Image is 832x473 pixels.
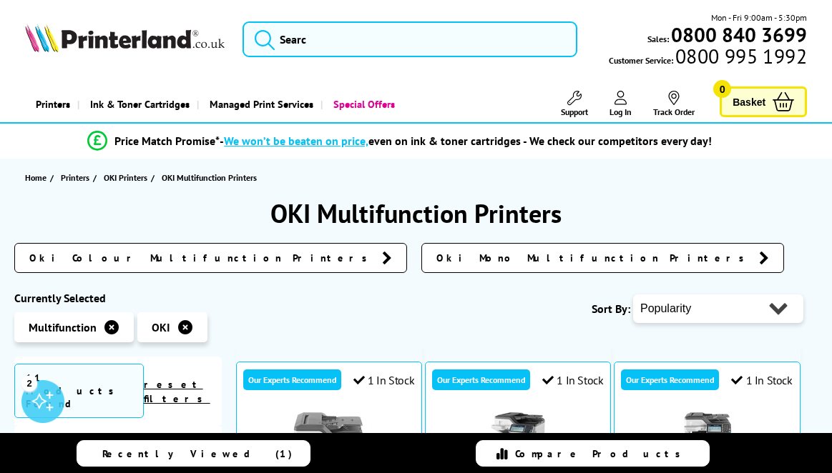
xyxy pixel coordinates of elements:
span: Compare Products [515,447,688,460]
span: Oki Mono Multifunction Printers [436,251,752,265]
span: Mon - Fri 9:00am - 5:30pm [711,11,807,24]
a: Oki Mono Multifunction Printers [421,243,784,273]
div: Our Experts Recommend [432,369,530,390]
div: 1 In Stock [353,373,415,387]
span: Multifunction [29,320,97,334]
li: modal_Promise [7,129,792,154]
h1: OKI Multifunction Printers [14,196,818,230]
span: OKI [152,320,170,334]
a: Recently Viewed (1) [77,440,310,467]
span: OKI Printers [104,170,147,185]
span: Basket [733,92,765,111]
div: 1 In Stock [542,373,604,387]
a: Compare Products [476,440,710,467]
a: OKI Printers [104,170,151,185]
div: Our Experts Recommend [621,369,719,390]
span: 11 Products Found [14,364,144,418]
span: Customer Service: [609,49,807,67]
div: 2 [21,375,37,391]
span: Oki Colour Multifunction Printers [29,251,375,265]
a: Special Offers [320,86,402,122]
a: Printerland Logo [25,24,225,54]
a: Printers [61,170,93,185]
span: Ink & Toner Cartridges [90,86,190,122]
a: Ink & Toner Cartridges [77,86,197,122]
a: Support [561,91,588,117]
span: Sales: [647,32,669,46]
a: Basket 0 [720,86,807,117]
a: reset filters [144,378,210,405]
a: Log In [610,91,632,117]
span: Support [561,106,588,117]
span: 0800 995 1992 [673,49,807,63]
a: 0800 840 3699 [669,28,807,41]
b: 0800 840 3699 [671,21,807,48]
span: Price Match Promise* [114,134,220,148]
span: Printers [61,170,89,185]
span: Recently Viewed (1) [102,447,293,460]
span: We won’t be beaten on price, [224,134,368,148]
div: Our Experts Recommend [243,369,341,390]
span: Sort By: [592,302,630,316]
a: Printers [25,86,77,122]
div: 1 In Stock [731,373,793,387]
div: Currently Selected [14,291,222,305]
a: Managed Print Services [197,86,320,122]
img: Printerland Logo [25,24,225,51]
span: 0 [713,80,731,98]
span: Log In [610,106,632,117]
a: Home [25,170,50,185]
span: OKI Multifunction Printers [162,172,257,183]
div: - even on ink & toner cartridges - We check our competitors every day! [220,134,712,148]
a: Oki Colour Multifunction Printers [14,243,407,273]
input: Searc [243,21,577,57]
a: Track Order [653,91,695,117]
